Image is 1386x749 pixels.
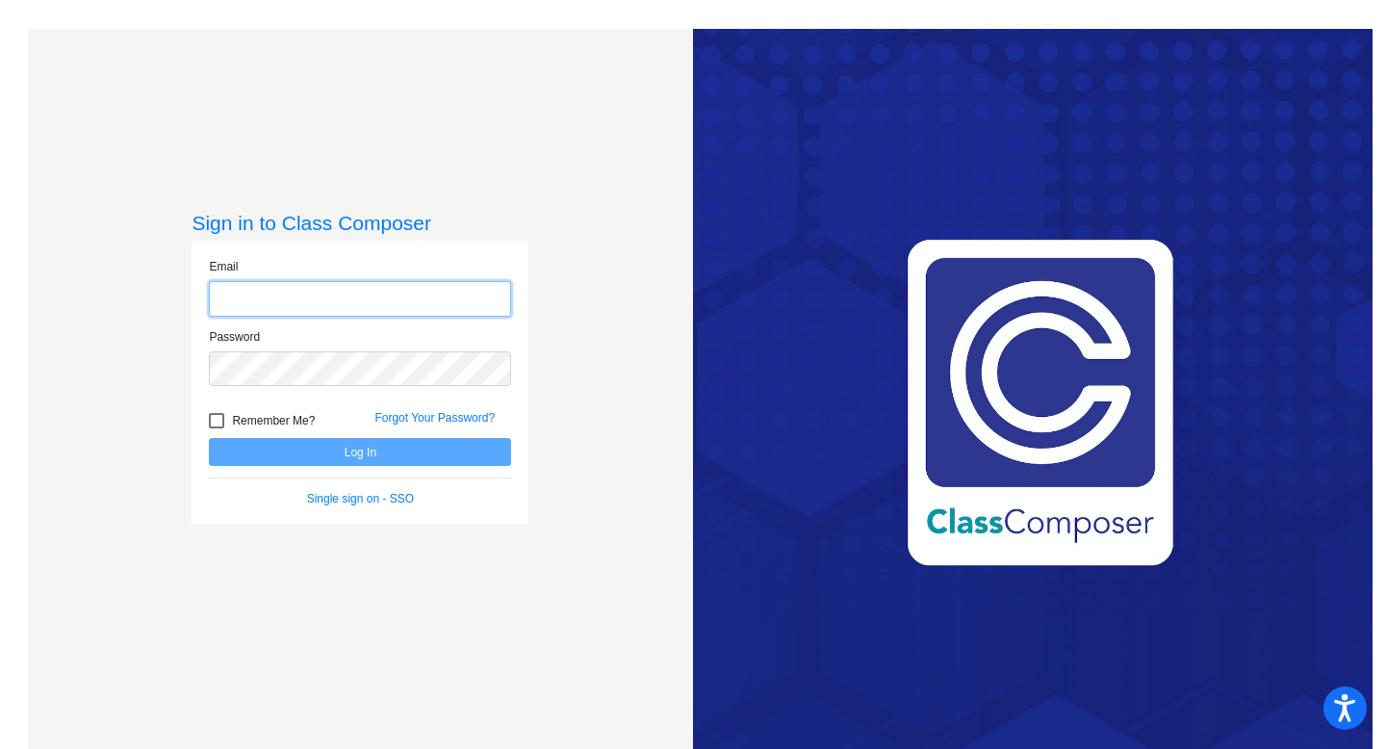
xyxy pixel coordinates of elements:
span: Remember Me? [232,409,315,432]
label: Password [209,328,260,346]
h3: Sign in to Class Composer [192,211,528,235]
a: Single sign on - SSO [307,492,414,505]
label: Email [209,258,238,275]
a: Forgot Your Password? [374,411,495,425]
button: Log In [209,438,511,466]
